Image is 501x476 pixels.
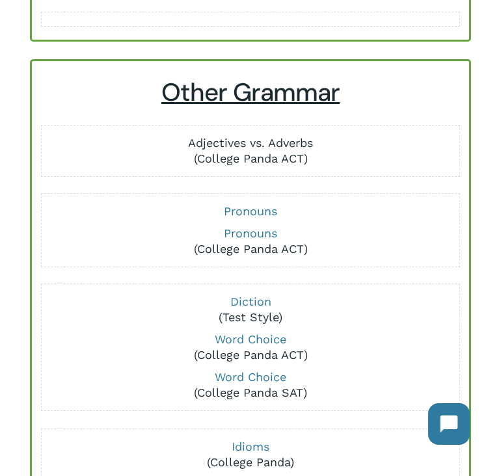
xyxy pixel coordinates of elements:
a: Idioms [232,440,269,453]
a: Pronouns [224,204,277,218]
p: (College Panda ACT) [46,226,455,257]
a: Word Choice [215,370,286,384]
a: Word Choice [215,332,286,346]
iframe: Chatbot [415,390,483,458]
a: Pronouns [224,226,277,240]
a: Adjectives vs. Adverbs [188,136,313,150]
p: (Test Style) [46,294,455,325]
p: (College Panda ACT) [46,332,455,363]
u: Other Grammar [161,76,340,109]
p: (College Panda ACT) [46,135,455,166]
p: (College Panda SAT) [46,369,455,401]
p: (College Panda) [46,439,455,470]
a: Diction [230,295,271,308]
